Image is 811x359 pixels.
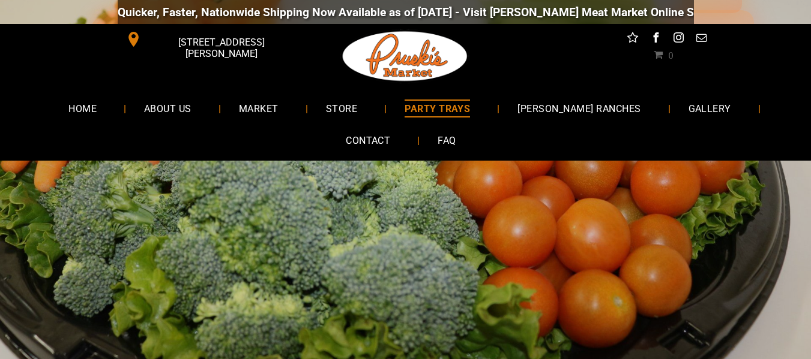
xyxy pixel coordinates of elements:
a: HOME [50,92,115,124]
a: [PERSON_NAME] RANCHES [499,92,659,124]
a: email [693,30,709,49]
a: instagram [671,30,686,49]
a: GALLERY [671,92,749,124]
a: CONTACT [328,125,408,156]
a: Social network [625,30,641,49]
span: [STREET_ADDRESS][PERSON_NAME] [143,31,298,65]
a: STORE [308,92,375,124]
a: facebook [648,30,663,49]
img: Pruski-s+Market+HQ+Logo2-1920w.png [340,24,470,89]
a: MARKET [221,92,297,124]
a: ABOUT US [126,92,210,124]
a: [STREET_ADDRESS][PERSON_NAME] [118,30,301,49]
a: FAQ [420,125,474,156]
a: PARTY TRAYS [387,92,488,124]
span: 0 [668,50,673,59]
